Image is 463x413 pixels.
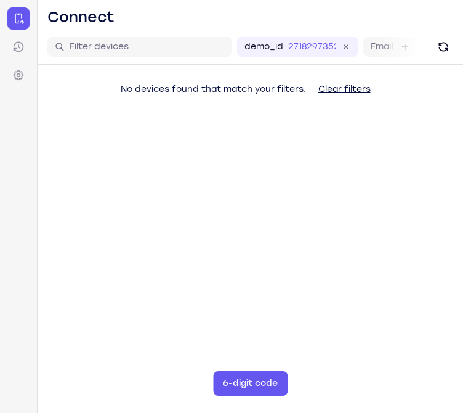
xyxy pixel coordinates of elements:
[7,7,30,30] a: Connect
[7,36,30,58] a: Sessions
[433,37,453,57] button: Refresh
[70,41,225,53] input: Filter devices...
[213,371,288,396] button: 6-digit code
[371,41,393,53] label: Email
[47,7,115,27] h1: Connect
[244,41,283,53] label: demo_id
[121,84,306,94] span: No devices found that match your filters.
[7,64,30,86] a: Settings
[308,77,380,102] button: Clear filters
